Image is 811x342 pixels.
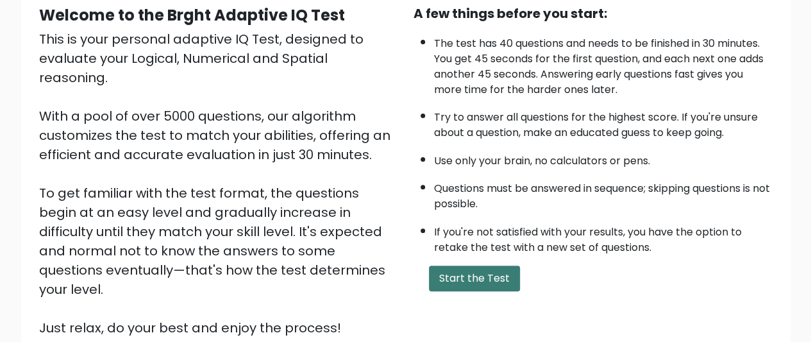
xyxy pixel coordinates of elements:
[414,4,773,23] div: A few things before you start:
[434,30,773,98] li: The test has 40 questions and needs to be finished in 30 minutes. You get 45 seconds for the firs...
[434,103,773,141] li: Try to answer all questions for the highest score. If you're unsure about a question, make an edu...
[39,30,398,338] div: This is your personal adaptive IQ Test, designed to evaluate your Logical, Numerical and Spatial ...
[429,266,520,291] button: Start the Test
[434,175,773,212] li: Questions must be answered in sequence; skipping questions is not possible.
[39,4,345,26] b: Welcome to the Brght Adaptive IQ Test
[434,147,773,169] li: Use only your brain, no calculators or pens.
[434,218,773,255] li: If you're not satisfied with your results, you have the option to retake the test with a new set ...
